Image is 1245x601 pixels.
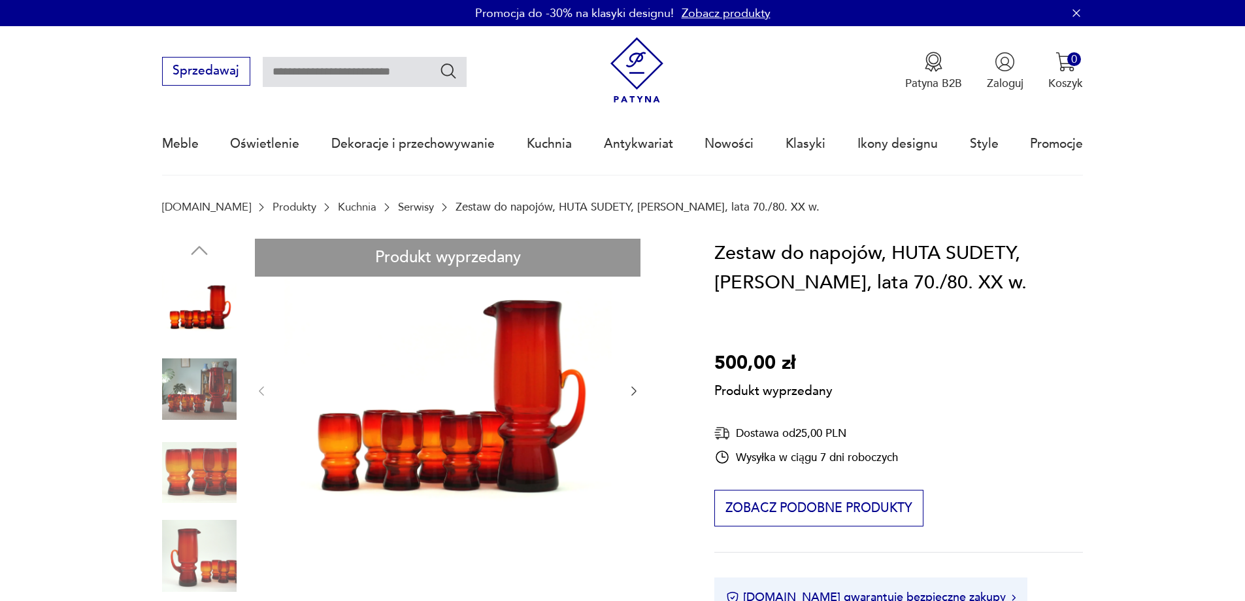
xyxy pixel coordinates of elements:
a: Zobacz produkty [682,5,771,22]
div: 0 [1067,52,1081,66]
p: Produkt wyprzedany [714,378,833,400]
a: [DOMAIN_NAME] [162,201,251,213]
a: Kuchnia [338,201,376,213]
div: Dostawa od 25,00 PLN [714,425,898,441]
a: Promocje [1030,114,1083,174]
p: Promocja do -30% na klasyki designu! [475,5,674,22]
div: Wysyłka w ciągu 7 dni roboczych [714,449,898,465]
button: Zobacz podobne produkty [714,490,923,526]
a: Nowości [705,114,754,174]
a: Ikona medaluPatyna B2B [905,52,962,91]
img: Ikona strzałki w prawo [1012,594,1016,601]
p: Koszyk [1048,76,1083,91]
button: Sprzedawaj [162,57,250,86]
a: Oświetlenie [230,114,299,174]
a: Serwisy [398,201,434,213]
a: Ikony designu [857,114,938,174]
p: Zaloguj [987,76,1023,91]
a: Antykwariat [604,114,673,174]
img: Ikona koszyka [1055,52,1076,72]
a: Sprzedawaj [162,67,250,77]
img: Ikonka użytkownika [995,52,1015,72]
img: Patyna - sklep z meblami i dekoracjami vintage [604,37,670,103]
a: Meble [162,114,199,174]
a: Dekoracje i przechowywanie [331,114,495,174]
button: Patyna B2B [905,52,962,91]
button: Zaloguj [987,52,1023,91]
p: 500,00 zł [714,349,833,379]
a: Kuchnia [527,114,572,174]
button: Szukaj [439,61,458,80]
p: Patyna B2B [905,76,962,91]
img: Ikona medalu [923,52,944,72]
img: Ikona dostawy [714,425,730,441]
h1: Zestaw do napojów, HUTA SUDETY, [PERSON_NAME], lata 70./80. XX w. [714,239,1083,298]
p: Zestaw do napojów, HUTA SUDETY, [PERSON_NAME], lata 70./80. XX w. [456,201,820,213]
a: Klasyki [786,114,825,174]
a: Produkty [273,201,316,213]
button: 0Koszyk [1048,52,1083,91]
a: Style [970,114,999,174]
